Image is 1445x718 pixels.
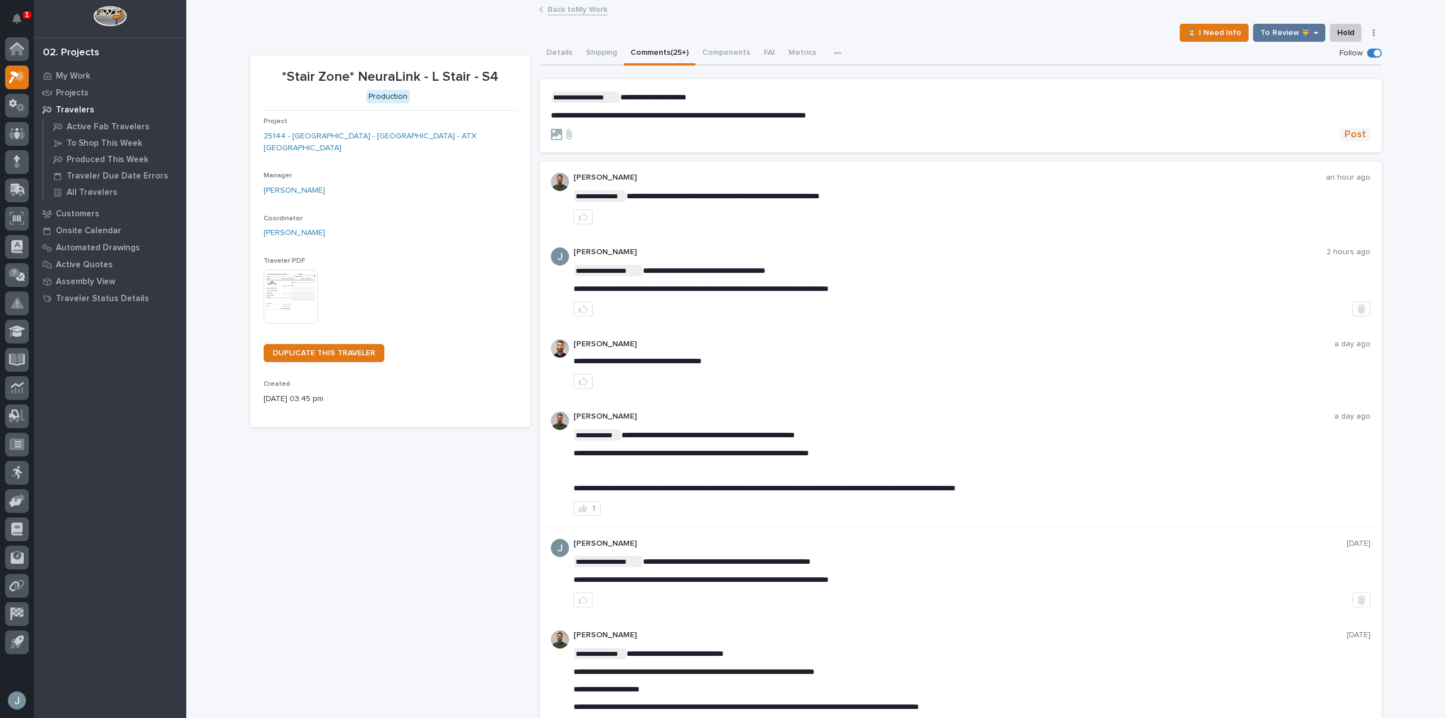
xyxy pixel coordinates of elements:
[1347,539,1370,549] p: [DATE]
[1326,173,1370,182] p: an hour ago
[1347,630,1370,640] p: [DATE]
[264,258,305,264] span: Traveler PDF
[34,239,186,256] a: Automated Drawings
[695,42,757,66] button: Components
[56,277,115,287] p: Assembly View
[56,260,113,270] p: Active Quotes
[43,168,186,184] a: Traveler Due Date Errors
[56,209,99,219] p: Customers
[1352,593,1370,607] button: Delete post
[43,47,99,59] div: 02. Projects
[67,188,117,198] p: All Travelers
[624,42,695,66] button: Comments (25+)
[93,6,126,27] img: Workspace Logo
[1330,24,1361,42] button: Hold
[1187,26,1241,40] span: ⏳ I Need Info
[1345,128,1366,141] span: Post
[1180,24,1249,42] button: ⏳ I Need Info
[551,247,569,266] img: ACg8ocIJHU6JEmo4GV-3KL6HuSvSpWhSGqG5DdxF6tKpN6m2=s96-c
[67,138,142,149] p: To Shop This Week
[264,381,290,388] span: Created
[540,42,579,66] button: Details
[56,88,89,98] p: Projects
[1253,24,1325,42] button: To Review 👨‍🏭 →
[1340,128,1370,141] button: Post
[573,501,601,516] button: 1
[56,105,94,115] p: Travelers
[573,210,593,224] button: like this post
[1339,49,1363,58] p: Follow
[782,42,823,66] button: Metrics
[551,630,569,649] img: AATXAJw4slNr5ea0WduZQVIpKGhdapBAGQ9xVsOeEvl5=s96-c
[43,184,186,200] a: All Travelers
[573,593,593,607] button: like this post
[264,185,325,197] a: [PERSON_NAME]
[579,42,624,66] button: Shipping
[264,393,517,405] p: [DATE] 03:45 pm
[551,340,569,358] img: AGNmyxaji213nCK4JzPdPN3H3CMBhXDSA2tJ_sy3UIa5=s96-c
[14,14,29,32] div: Notifications1
[1334,412,1370,421] p: a day ago
[34,290,186,307] a: Traveler Status Details
[67,155,148,165] p: Produced This Week
[573,173,1326,182] p: [PERSON_NAME]
[43,119,186,134] a: Active Fab Travelers
[548,2,607,15] a: Back toMy Work
[34,101,186,118] a: Travelers
[264,344,384,362] a: DUPLICATE THIS TRAVELER
[34,222,186,239] a: Onsite Calendar
[573,302,593,316] button: like this post
[56,243,140,253] p: Automated Drawings
[273,349,375,357] span: DUPLICATE THIS TRAVELER
[1334,340,1370,349] p: a day ago
[56,71,90,81] p: My Work
[264,130,517,154] a: 25144 - [GEOGRAPHIC_DATA] - [GEOGRAPHIC_DATA] - ATX [GEOGRAPHIC_DATA]
[5,689,29,712] button: users-avatar
[43,151,186,167] a: Produced This Week
[366,90,410,104] div: Production
[264,172,292,179] span: Manager
[551,173,569,191] img: AATXAJw4slNr5ea0WduZQVIpKGhdapBAGQ9xVsOeEvl5=s96-c
[573,539,1347,549] p: [PERSON_NAME]
[573,340,1334,349] p: [PERSON_NAME]
[573,374,593,389] button: like this post
[5,7,29,31] button: Notifications
[67,122,150,132] p: Active Fab Travelers
[264,215,303,222] span: Coordinator
[34,84,186,101] a: Projects
[25,11,29,19] p: 1
[573,247,1326,257] p: [PERSON_NAME]
[56,226,121,236] p: Onsite Calendar
[264,227,325,239] a: [PERSON_NAME]
[1352,302,1370,316] button: Delete post
[757,42,782,66] button: FAI
[573,630,1347,640] p: [PERSON_NAME]
[43,135,186,151] a: To Shop This Week
[592,504,595,512] div: 1
[34,67,186,84] a: My Work
[264,69,517,85] p: *Stair Zone* NeuraLink - L Stair - S4
[551,412,569,430] img: AATXAJw4slNr5ea0WduZQVIpKGhdapBAGQ9xVsOeEvl5=s96-c
[573,412,1334,421] p: [PERSON_NAME]
[34,205,186,222] a: Customers
[1337,26,1354,40] span: Hold
[551,539,569,557] img: ACg8ocIJHU6JEmo4GV-3KL6HuSvSpWhSGqG5DdxF6tKpN6m2=s96-c
[34,256,186,273] a: Active Quotes
[67,171,168,181] p: Traveler Due Date Errors
[264,118,287,125] span: Project
[34,273,186,290] a: Assembly View
[56,294,149,304] p: Traveler Status Details
[1326,247,1370,257] p: 2 hours ago
[1260,26,1318,40] span: To Review 👨‍🏭 →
